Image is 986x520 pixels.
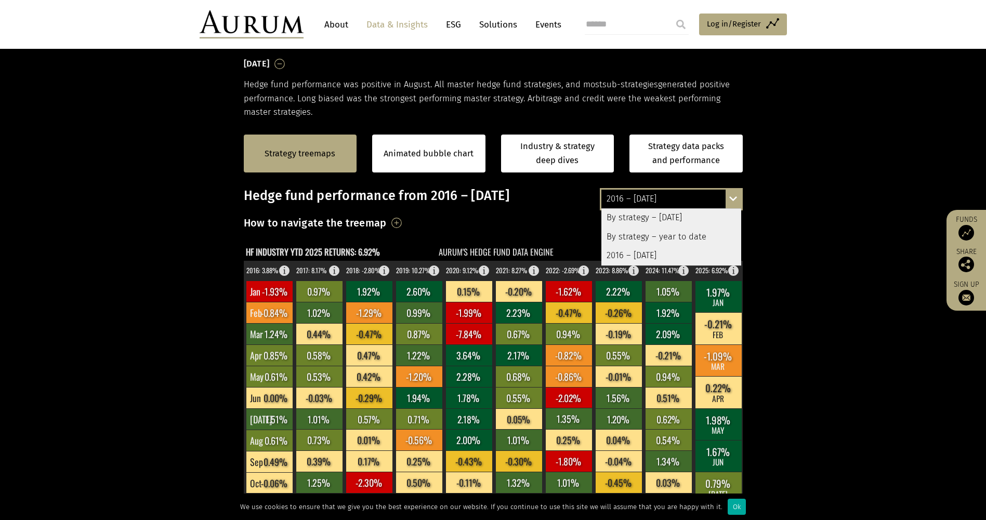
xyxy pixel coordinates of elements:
[601,228,741,246] div: By strategy – year to date
[958,257,974,272] img: Share this post
[601,190,741,208] div: 2016 – [DATE]
[952,215,981,241] a: Funds
[441,15,466,34] a: ESG
[361,15,433,34] a: Data & Insights
[265,147,335,161] a: Strategy treemaps
[958,225,974,241] img: Access Funds
[200,10,304,38] img: Aurum
[958,290,974,305] img: Sign up to our newsletter
[699,14,787,35] a: Log in/Register
[319,15,353,34] a: About
[671,14,691,35] input: Submit
[244,214,387,232] h3: How to navigate the treemap
[384,147,474,161] a: Animated bubble chart
[244,56,270,72] h3: [DATE]
[601,246,741,265] div: 2016 – [DATE]
[501,135,614,172] a: Industry & strategy deep dives
[952,280,981,305] a: Sign up
[244,188,743,204] h3: Hedge fund performance from 2016 – [DATE]
[601,209,741,228] div: By strategy – [DATE]
[602,79,658,89] span: sub-strategies
[474,15,522,34] a: Solutions
[728,499,746,515] div: Ok
[244,78,743,119] p: Hedge fund performance was positive in August. All master hedge fund strategies, and most generat...
[952,248,981,272] div: Share
[629,135,743,172] a: Strategy data packs and performance
[707,18,761,30] span: Log in/Register
[530,15,561,34] a: Events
